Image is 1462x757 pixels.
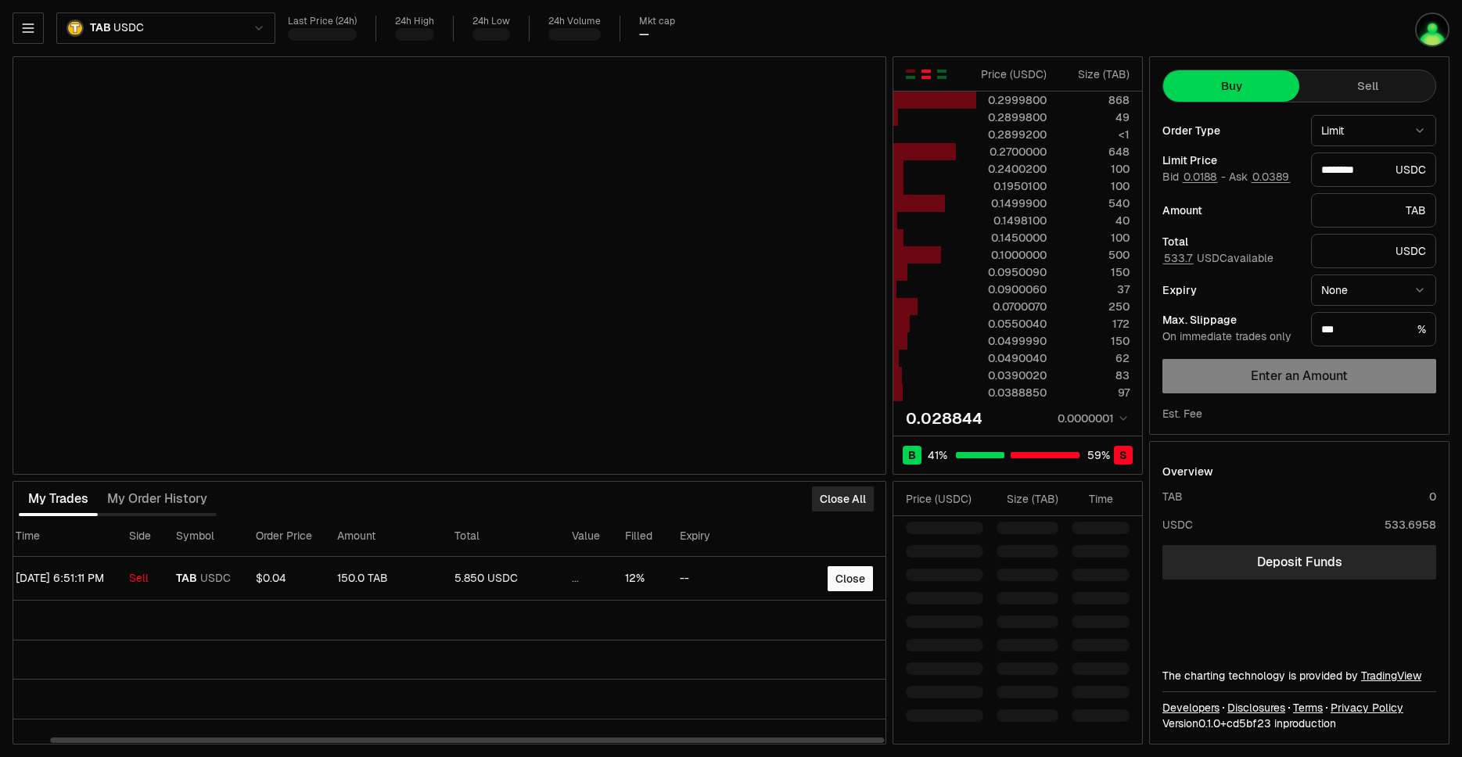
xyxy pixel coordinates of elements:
button: 0.0000001 [1053,409,1130,428]
span: 59 % [1087,447,1110,463]
th: Expiry [667,516,773,557]
a: Developers [1162,700,1220,716]
div: 0.0490040 [977,350,1047,366]
div: 150 [1060,333,1130,349]
button: My Order History [98,483,217,515]
div: 0.1499900 [977,196,1047,211]
th: Amount [325,516,442,557]
iframe: Financial Chart [13,57,885,474]
div: 0.1950100 [977,178,1047,194]
div: — [639,27,649,41]
div: 150 [1060,264,1130,280]
span: TAB [90,21,110,35]
div: Mkt cap [639,16,675,27]
button: None [1311,274,1436,306]
span: 41 % [928,447,947,463]
td: -- [667,557,773,601]
div: USDC [1311,234,1436,268]
div: Amount [1162,205,1299,216]
div: Time [1072,491,1113,507]
div: Size ( TAB ) [1060,66,1130,82]
button: 533.7 [1162,252,1194,264]
div: Price ( USDC ) [906,491,983,507]
div: 24h Volume [548,16,601,27]
button: Close [828,566,873,591]
div: 0.0390020 [977,368,1047,383]
div: 540 [1060,196,1130,211]
div: 533.6958 [1385,517,1436,533]
div: Max. Slippage [1162,314,1299,325]
a: Terms [1293,700,1323,716]
div: 12% [625,572,655,586]
button: 0.0188 [1182,170,1218,183]
th: Symbol [163,516,243,557]
button: 0.0389 [1251,170,1291,183]
a: TradingView [1361,669,1421,683]
div: 83 [1060,368,1130,383]
div: Expiry [1162,285,1299,296]
span: TAB [176,572,197,586]
button: Show Sell Orders Only [920,68,932,81]
a: Disclosures [1227,700,1285,716]
div: 37 [1060,282,1130,297]
div: 0.1000000 [977,247,1047,263]
div: Last Price (24h) [288,16,357,27]
span: Ask [1229,170,1291,185]
span: Bid - [1162,170,1226,185]
div: 100 [1060,230,1130,246]
button: Sell [1299,70,1435,102]
img: sh3sh [1415,13,1449,47]
div: 0.2700000 [977,144,1047,160]
th: Total [442,516,559,557]
div: 0.2999800 [977,92,1047,108]
div: 0.0700070 [977,299,1047,314]
div: Order Type [1162,125,1299,136]
span: cd5bf2355b62ceae95c36e3fcbfd3239450611b2 [1227,716,1271,730]
div: 0.0900060 [977,282,1047,297]
th: Filled [612,516,667,557]
div: 0 [1429,489,1436,504]
button: Close All [812,486,874,511]
div: Overview [1162,464,1213,479]
div: 0.1450000 [977,230,1047,246]
div: 0.2899800 [977,109,1047,125]
span: USDC [200,572,231,586]
div: 62 [1060,350,1130,366]
button: Show Buy Orders Only [936,68,948,81]
div: 5.850 USDC [454,572,547,586]
time: [DATE] 6:51:11 PM [16,571,104,585]
div: 648 [1060,144,1130,160]
button: Show Buy and Sell Orders [904,68,917,81]
div: 172 [1060,316,1130,332]
div: Est. Fee [1162,406,1202,422]
div: <1 [1060,127,1130,142]
div: 100 [1060,178,1130,194]
div: 0.0499990 [977,333,1047,349]
div: 150.0 TAB [337,572,429,586]
span: $0.04 [256,571,286,585]
div: 0.028844 [906,407,982,429]
th: Order Price [243,516,325,557]
div: Size ( TAB ) [997,491,1058,507]
a: Deposit Funds [1162,545,1436,579]
button: My Trades [19,483,98,515]
div: The charting technology is provided by [1162,668,1436,683]
div: 97 [1060,385,1130,400]
span: USDC available [1162,251,1273,265]
div: 0.0388850 [977,385,1047,400]
div: Price ( USDC ) [977,66,1047,82]
div: 24h High [395,16,434,27]
div: Sell [129,572,151,586]
img: TAB.png [66,20,84,37]
div: USDC [1162,517,1193,533]
div: 40 [1060,213,1130,228]
div: 0.0550040 [977,316,1047,332]
div: 49 [1060,109,1130,125]
div: 250 [1060,299,1130,314]
div: 0.1498100 [977,213,1047,228]
div: 868 [1060,92,1130,108]
th: Side [117,516,163,557]
a: Privacy Policy [1331,700,1403,716]
div: % [1311,312,1436,346]
div: 0.0950090 [977,264,1047,280]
